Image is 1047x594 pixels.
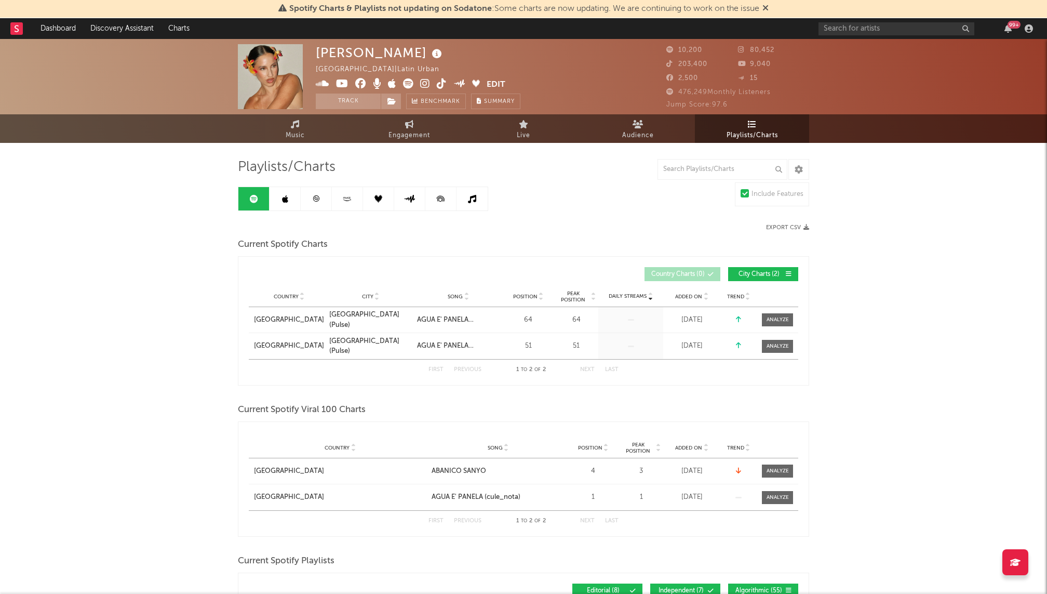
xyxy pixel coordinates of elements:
span: Summary [484,99,515,104]
span: Daily Streams [609,293,647,300]
a: Live [466,114,581,143]
button: First [428,367,444,373]
a: [GEOGRAPHIC_DATA] [254,341,324,351]
div: Include Features [751,188,803,201]
input: Search Playlists/Charts [657,159,787,180]
div: ABANICO SANYO [432,466,486,477]
span: Country [274,294,299,300]
button: Next [580,367,595,373]
a: [GEOGRAPHIC_DATA] (Pulse) [329,336,412,357]
a: [GEOGRAPHIC_DATA] [254,466,426,477]
div: 64 [557,315,596,325]
div: 51 [505,341,552,351]
span: Current Spotify Viral 100 Charts [238,404,366,416]
span: 9,040 [738,61,771,68]
span: Dismiss [762,5,769,13]
button: Edit [487,78,505,91]
button: City Charts(2) [728,267,798,281]
span: Live [517,129,530,142]
div: 4 [570,466,616,477]
div: [GEOGRAPHIC_DATA] [254,466,324,477]
span: Trend [727,445,744,451]
span: Spotify Charts & Playlists not updating on Sodatone [289,5,492,13]
span: Audience [622,129,654,142]
button: Next [580,518,595,524]
span: Independent ( 7 ) [657,588,705,594]
div: 1 2 2 [502,515,559,527]
div: [GEOGRAPHIC_DATA] [254,492,324,503]
a: AGUA E' PANELA (cule_nota) [432,492,565,503]
a: Playlists/Charts [695,114,809,143]
div: [PERSON_NAME] [316,44,445,61]
span: to [521,519,527,523]
div: [DATE] [666,315,718,325]
span: Added On [675,445,702,451]
button: Summary [471,94,520,109]
button: Export CSV [766,225,809,231]
a: [GEOGRAPHIC_DATA] [254,315,324,325]
div: 1 2 2 [502,364,559,376]
span: Song [448,294,463,300]
span: Peak Position [557,291,589,303]
span: Playlists/Charts [727,129,778,142]
div: 3 [622,466,661,477]
a: [GEOGRAPHIC_DATA] (Pulse) [329,310,412,330]
span: 203,400 [666,61,707,68]
span: 15 [738,75,758,82]
span: 10,200 [666,47,702,54]
span: Position [513,294,538,300]
div: 51 [557,341,596,351]
button: Previous [454,518,481,524]
div: [DATE] [666,466,718,477]
span: Trend [727,294,744,300]
span: 476,249 Monthly Listeners [666,89,771,96]
span: Engagement [388,129,430,142]
a: Dashboard [33,18,83,39]
div: 1 [622,492,661,503]
a: AGUA E' PANELA (cule_nota) [417,315,500,325]
button: Country Charts(0) [645,267,720,281]
div: 1 [570,492,616,503]
div: [DATE] [666,492,718,503]
span: Algorithmic ( 55 ) [735,588,783,594]
a: Engagement [352,114,466,143]
span: City Charts ( 2 ) [735,271,783,278]
a: ABANICO SANYO [432,466,565,477]
span: : Some charts are now updating. We are continuing to work on the issue [289,5,759,13]
span: Playlists/Charts [238,161,335,174]
span: Current Spotify Playlists [238,555,334,567]
span: Position [578,445,602,451]
div: 64 [505,315,552,325]
span: 80,452 [738,47,774,54]
span: Peak Position [622,442,654,454]
span: to [521,367,527,372]
a: [GEOGRAPHIC_DATA] [254,492,426,503]
span: of [534,367,541,372]
span: Benchmark [421,96,460,108]
span: 2,500 [666,75,698,82]
span: Jump Score: 97.6 [666,101,728,108]
span: Country [325,445,350,451]
span: Added On [675,294,702,300]
span: Country Charts ( 0 ) [651,271,705,278]
span: Editorial ( 8 ) [579,588,627,594]
button: Last [605,367,619,373]
input: Search for artists [818,22,974,35]
a: Charts [161,18,197,39]
button: Last [605,518,619,524]
button: First [428,518,444,524]
div: [GEOGRAPHIC_DATA] | Latin Urban [316,63,451,76]
div: AGUA E' PANELA (cule_nota) [432,492,520,503]
a: Benchmark [406,94,466,109]
a: Audience [581,114,695,143]
a: Music [238,114,352,143]
a: AGUA E' PANELA (cule_nota) [417,341,500,351]
a: Discovery Assistant [83,18,161,39]
div: 99 + [1008,21,1021,29]
div: [DATE] [666,341,718,351]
